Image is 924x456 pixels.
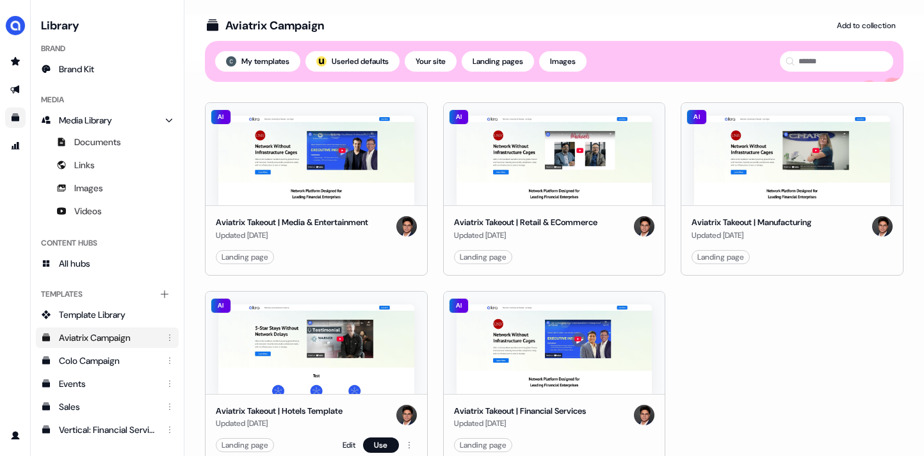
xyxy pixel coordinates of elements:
a: All hubs [36,253,179,274]
div: Vertical: Financial Services [59,423,158,436]
div: AI [211,298,231,313]
div: Media [36,90,179,110]
img: Hugh [634,216,654,237]
span: Media Library [59,114,112,127]
button: userled logo;Userled defaults [305,51,400,72]
div: AI [686,109,707,125]
img: userled logo [316,56,327,67]
div: Aviatrix Takeout | Hotels Template [216,405,343,418]
button: Add to collection [829,15,904,36]
img: Aviatrix Takeout | Financial Services [457,304,652,394]
img: Hugh [872,216,893,237]
a: Aviatrix Campaign [36,327,179,348]
button: Aviatrix Takeout | Retail & ECommerceAIAviatrix Takeout | Retail & ECommerceUpdated [DATE]HughLan... [443,102,666,276]
div: Updated [DATE] [454,229,597,242]
a: Go to outbound experience [5,79,26,100]
div: AI [449,109,469,125]
img: Aviatrix Takeout | Manufacturing [694,116,890,205]
img: Aviatrix Takeout | Media & Entertainment [218,116,414,205]
h3: Library [36,15,179,33]
span: All hubs [59,257,90,270]
div: Content Hubs [36,233,179,253]
div: Aviatrix Campaign [59,331,158,344]
div: Landing page [697,251,744,263]
div: Aviatrix Takeout | Retail & ECommerce [454,216,597,229]
a: Images [36,178,179,198]
div: Updated [DATE] [216,229,368,242]
span: Videos [74,205,102,217]
a: Template Library [36,304,179,325]
div: Sales [59,400,158,413]
span: Links [74,159,95,171]
a: Events [36,373,179,394]
a: Sales [36,397,179,417]
a: Brand Kit [36,59,179,79]
a: Edit [343,439,355,452]
img: Hugh [634,405,654,425]
div: Aviatrix Takeout | Manufacturing [692,216,811,229]
a: Colo Campaign [36,350,179,371]
div: Updated [DATE] [454,417,586,430]
div: Aviatrix Campaign [225,18,324,33]
div: AI [449,298,469,313]
a: Media Library [36,110,179,130]
div: Brand [36,38,179,59]
a: Vertical: Financial Services [36,420,179,440]
img: Aviatrix Takeout | Retail & ECommerce [457,116,652,205]
div: Aviatrix Takeout | Financial Services [454,405,586,418]
span: Documents [74,136,121,148]
button: Aviatrix Takeout | ManufacturingAIAviatrix Takeout | ManufacturingUpdated [DATE]HughLanding page [681,102,904,276]
button: My templates [215,51,300,72]
a: Go to templates [5,107,26,128]
div: Landing page [460,251,507,263]
img: Calvin [226,56,236,67]
button: Landing pages [462,51,534,72]
a: Links [36,155,179,175]
a: Documents [36,132,179,152]
span: Template Library [59,308,126,321]
img: Hugh [396,216,417,237]
button: Use [363,437,399,453]
div: Landing page [222,251,268,263]
button: Images [539,51,587,72]
div: Updated [DATE] [692,229,811,242]
div: Updated [DATE] [216,417,343,430]
div: ; [316,56,327,67]
a: Go to attribution [5,136,26,156]
button: Your site [405,51,457,72]
div: Landing page [460,439,507,452]
div: Aviatrix Takeout | Media & Entertainment [216,216,368,229]
div: Colo Campaign [59,354,158,367]
img: Aviatrix Takeout | Hotels Template [218,304,414,394]
a: Go to profile [5,425,26,446]
div: Events [59,377,158,390]
a: Videos [36,201,179,221]
img: Hugh [396,405,417,425]
span: Images [74,182,103,194]
div: Templates [36,284,179,304]
div: Landing page [222,439,268,452]
span: Brand Kit [59,63,94,75]
a: Go to prospects [5,51,26,72]
div: AI [211,109,231,125]
button: Aviatrix Takeout | Media & EntertainmentAIAviatrix Takeout | Media & EntertainmentUpdated [DATE]H... [205,102,428,276]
